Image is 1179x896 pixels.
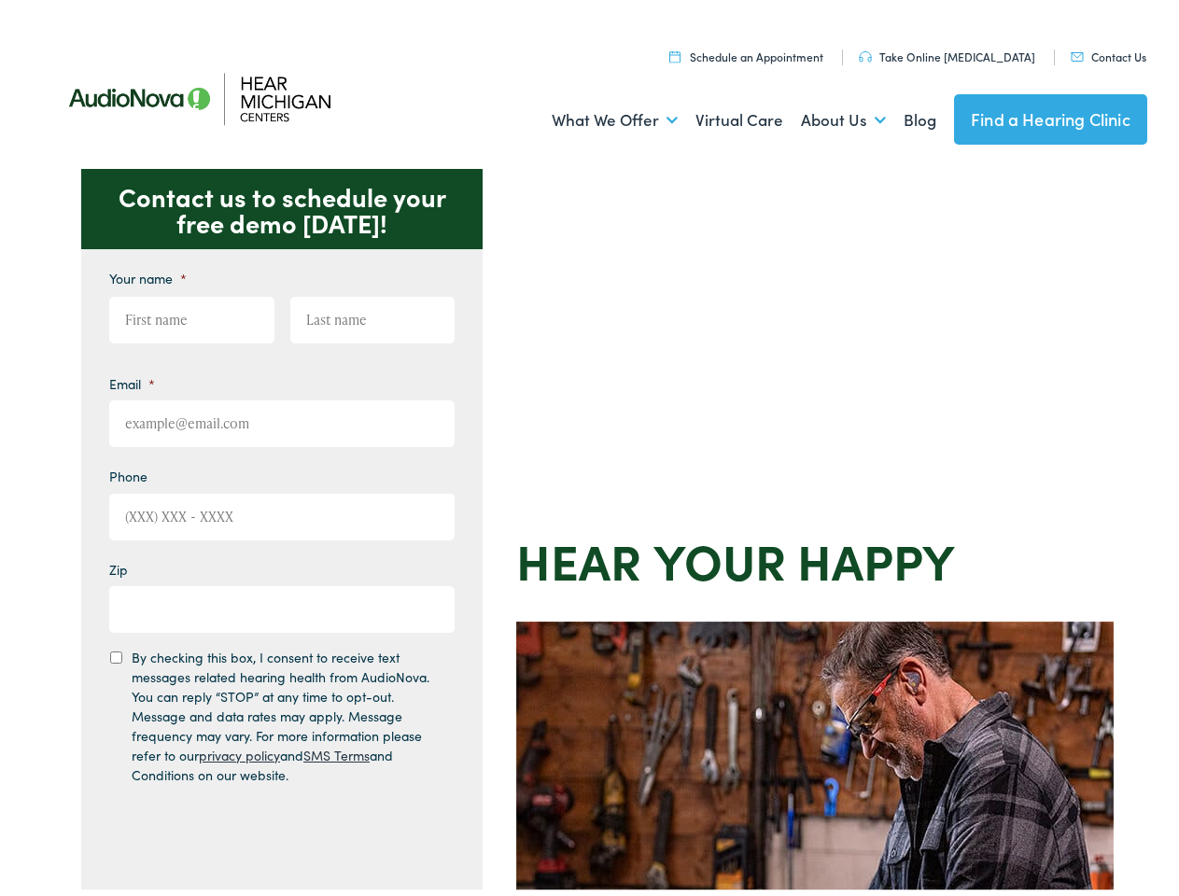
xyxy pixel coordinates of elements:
label: Email [109,370,155,386]
img: utility icon [669,45,681,57]
a: Contact Us [1071,43,1146,59]
a: Virtual Care [695,80,783,149]
a: Take Online [MEDICAL_DATA] [859,43,1035,59]
input: example@email.com [109,395,455,441]
a: privacy policy [199,740,280,759]
input: Last name [290,291,456,338]
label: Your name [109,264,187,281]
label: By checking this box, I consent to receive text messages related hearing health from AudioNova. Y... [132,642,438,779]
img: utility icon [859,46,872,57]
input: First name [109,291,274,338]
a: SMS Terms [303,740,370,759]
label: Phone [109,462,147,479]
strong: Hear [516,520,641,588]
input: (XXX) XXX - XXXX [109,488,455,535]
a: Blog [904,80,936,149]
a: What We Offer [552,80,678,149]
p: Contact us to schedule your free demo [DATE]! [81,163,483,244]
img: utility icon [1071,47,1084,56]
a: Find a Hearing Clinic [954,89,1147,139]
a: Schedule an Appointment [669,43,823,59]
a: About Us [801,80,886,149]
label: Zip [109,555,128,572]
strong: your Happy [653,520,955,588]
